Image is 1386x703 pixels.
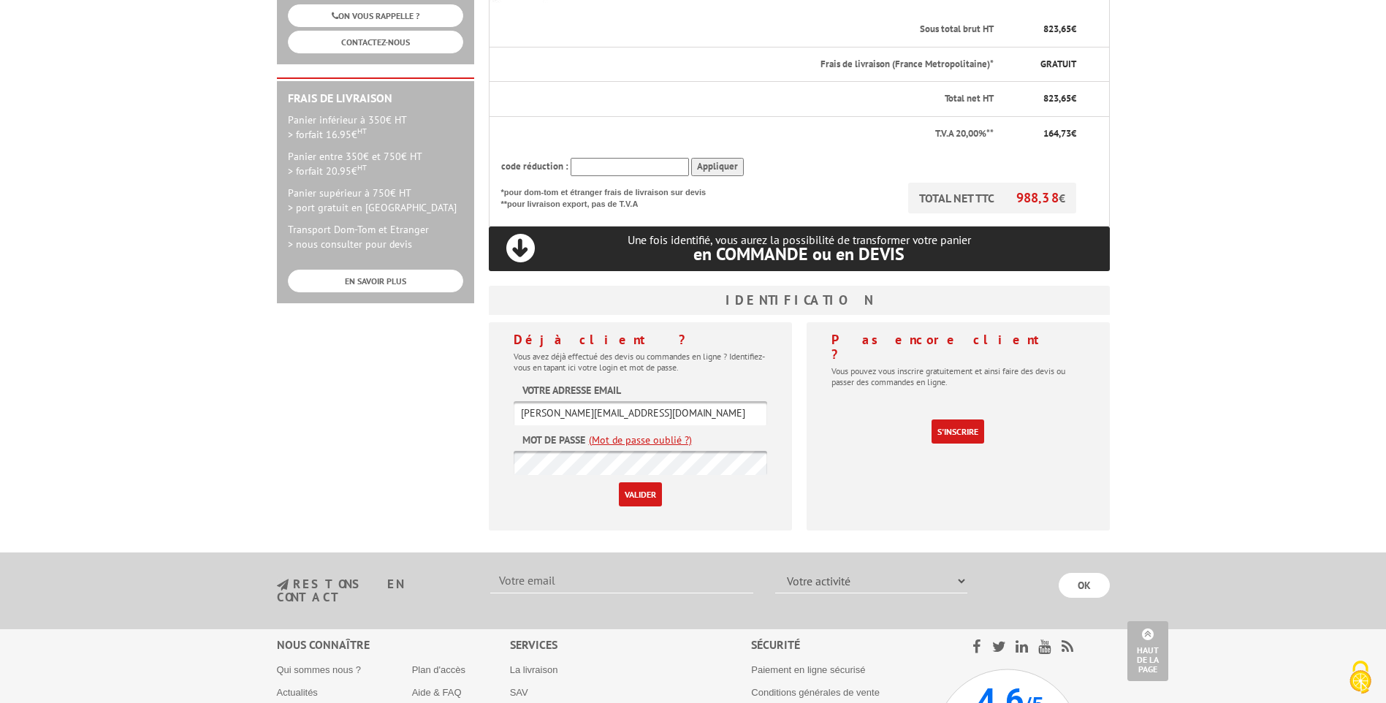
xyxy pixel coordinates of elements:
[548,12,996,47] th: Sous total brut HT
[288,128,367,141] span: > forfait 16.95€
[412,664,465,675] a: Plan d'accès
[1043,127,1071,140] span: 164,73
[288,164,367,178] span: > forfait 20.95€
[691,158,744,176] input: Appliquer
[560,58,994,72] p: Frais de livraison (France Metropolitaine)*
[522,383,621,398] label: Votre adresse email
[831,365,1085,387] p: Vous pouvez vous inscrire gratuitement et ainsi faire des devis ou passer des commandes en ligne.
[288,113,463,142] p: Panier inférieur à 350€ HT
[510,664,558,675] a: La livraison
[288,31,463,53] a: CONTACTEZ-NOUS
[831,332,1085,362] h4: Pas encore client ?
[277,664,362,675] a: Qui sommes nous ?
[288,186,463,215] p: Panier supérieur à 750€ HT
[1040,58,1076,70] span: GRATUIT
[501,183,720,210] p: *pour dom-tom et étranger frais de livraison sur devis **pour livraison export, pas de T.V.A
[1016,189,1059,206] span: 988,38
[589,433,692,447] a: (Mot de passe oublié ?)
[489,286,1110,315] h3: Identification
[1043,23,1071,35] span: 823,65
[1043,92,1071,104] span: 823,65
[514,351,767,373] p: Vous avez déjà effectué des devis ou commandes en ligne ? Identifiez-vous en tapant ici votre log...
[288,4,463,27] a: ON VOUS RAPPELLE ?
[932,419,984,444] a: S'inscrire
[288,92,463,105] h2: Frais de Livraison
[1007,92,1076,106] p: €
[751,664,865,675] a: Paiement en ligne sécurisé
[514,332,767,347] h4: Déjà client ?
[510,636,752,653] div: Services
[277,636,510,653] div: Nous connaître
[751,687,880,698] a: Conditions générales de vente
[1127,621,1168,681] a: Haut de la page
[288,237,412,251] span: > nous consulter pour devis
[1007,127,1076,141] p: €
[357,162,367,172] sup: HT
[501,92,994,106] p: Total net HT
[490,569,753,593] input: Votre email
[277,687,318,698] a: Actualités
[751,636,934,653] div: Sécurité
[1059,573,1110,598] input: OK
[288,201,457,214] span: > port gratuit en [GEOGRAPHIC_DATA]
[412,687,462,698] a: Aide & FAQ
[1335,653,1386,703] button: Cookies (fenêtre modale)
[619,482,662,506] input: Valider
[288,270,463,292] a: EN SAVOIR PLUS
[288,222,463,251] p: Transport Dom-Tom et Etranger
[510,687,528,698] a: SAV
[908,183,1076,213] p: TOTAL NET TTC €
[1342,659,1379,696] img: Cookies (fenêtre modale)
[522,433,585,447] label: Mot de passe
[288,149,463,178] p: Panier entre 350€ et 750€ HT
[501,160,568,172] span: code réduction :
[277,578,469,604] h3: restons en contact
[489,233,1110,263] p: Une fois identifié, vous aurez la possibilité de transformer votre panier
[357,126,367,136] sup: HT
[693,243,905,265] span: en COMMANDE ou en DEVIS
[1007,23,1076,37] p: €
[277,579,289,591] img: newsletter.jpg
[501,127,994,141] p: T.V.A 20,00%**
